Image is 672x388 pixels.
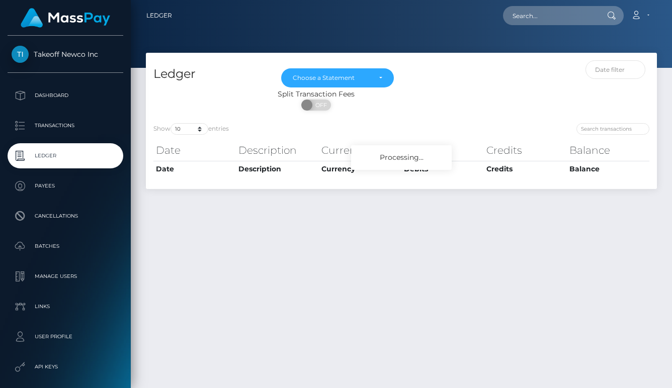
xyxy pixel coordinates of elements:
th: Balance [567,140,649,160]
input: Date filter [585,60,646,79]
p: Ledger [12,148,119,163]
a: Batches [8,234,123,259]
p: User Profile [12,329,119,344]
a: Ledger [8,143,123,168]
th: Date [153,161,236,177]
p: Links [12,299,119,314]
span: OFF [307,100,332,111]
p: Dashboard [12,88,119,103]
select: Showentries [171,123,208,135]
h4: Ledger [153,65,266,83]
img: MassPay Logo [21,8,110,28]
input: Search transactions [576,123,649,135]
a: API Keys [8,354,123,379]
a: Transactions [8,113,123,138]
a: Dashboard [8,83,123,108]
th: Credits [484,161,566,177]
a: Ledger [146,5,172,26]
th: Currency [319,161,401,177]
div: Split Transaction Fees [146,89,486,100]
th: Balance [567,161,649,177]
a: Manage Users [8,264,123,289]
p: API Keys [12,359,119,374]
span: Takeoff Newco Inc [8,50,123,59]
th: Currency [319,140,401,160]
a: User Profile [8,324,123,349]
th: Credits [484,140,566,160]
label: Show entries [153,123,229,135]
p: Manage Users [12,269,119,284]
div: Choose a Statement [293,74,371,82]
th: Description [236,140,318,160]
th: Debits [401,140,484,160]
p: Transactions [12,118,119,133]
a: Links [8,294,123,319]
th: Date [153,140,236,160]
img: Takeoff Newco Inc [12,46,29,63]
button: Choose a Statement [281,68,394,87]
p: Batches [12,239,119,254]
a: Payees [8,173,123,199]
div: Processing... [351,145,452,170]
p: Payees [12,178,119,193]
a: Cancellations [8,204,123,229]
th: Description [236,161,318,177]
p: Cancellations [12,209,119,224]
input: Search... [503,6,598,25]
